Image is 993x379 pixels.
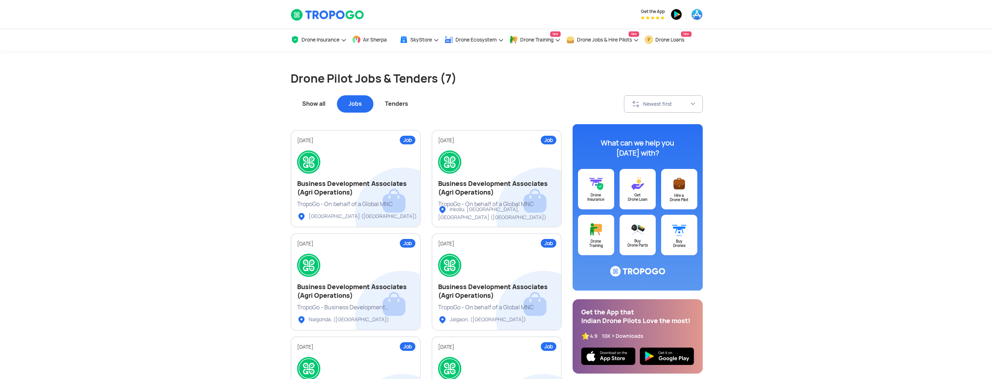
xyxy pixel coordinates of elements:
img: ic_postajob@3x.svg [672,176,686,191]
span: Drone Loans [655,37,684,43]
div: What can we help you [DATE] with? [592,138,683,158]
a: Drone Insurance [291,29,347,51]
a: Drone TrainingNew [509,29,561,51]
span: New [629,31,639,37]
a: Drone Ecosystem [445,29,504,51]
span: New [550,31,561,37]
img: ic_playstore.png [671,9,682,20]
div: Job [541,342,556,351]
img: App Raking [641,16,664,19]
a: Hire aDrone Pilot [661,169,697,209]
div: [DATE] [297,344,414,350]
a: SkyStore [399,29,439,51]
span: Drone Insurance [301,37,339,43]
a: DroneInsurance [578,169,614,209]
div: Hire a Drone Pilot [661,193,697,202]
div: Nalgonda, ([GEOGRAPHIC_DATA]) [297,315,389,324]
div: [DATE] [438,240,555,247]
div: TropoGo - Business Development Associates (Agri Operations) [297,304,414,312]
span: Get the App [641,9,665,14]
img: ic_star.svg [581,332,590,340]
a: Air Sherpa [352,29,394,51]
div: Buy Drone Parts [620,239,656,248]
img: TropoGo Logo [291,9,365,21]
div: Tenders [373,95,420,113]
div: Drone Insurance [578,193,614,202]
a: Drone LoansNew [645,29,692,51]
img: logo.png [297,254,320,277]
div: [DATE] [438,344,555,350]
img: ic_training@3x.svg [589,222,603,237]
a: DroneTraining [578,215,614,255]
div: Jobs [337,95,373,113]
img: ic_loans@3x.svg [630,176,645,191]
span: Drone Ecosystem [455,37,497,43]
div: TropoGo - On behalf of a Global MNC [297,200,414,208]
h2: Business Development Associates (Agri Operations) [297,179,414,197]
img: ic_buydrone@3x.svg [672,222,686,237]
h2: Business Development Associates (Agri Operations) [438,179,555,197]
div: Job [400,239,415,248]
h2: Business Development Associates (Agri Operations) [438,283,555,300]
div: Indian Drone Pilots Love the most! [581,317,694,325]
img: ic_drone_insurance@3x.svg [589,176,603,191]
img: logo.png [438,254,461,277]
img: ic_locationlist.svg [438,205,447,214]
span: Air Sherpa [363,37,387,43]
a: Job[DATE]Business Development Associates (Agri Operations)TropoGo - On behalf of a Global MNCInko... [432,130,562,227]
img: logo.png [438,151,461,174]
span: New [681,31,692,37]
img: ic_logo@3x.svg [610,266,665,277]
div: Job [541,239,556,248]
a: GetDrone Loan [620,169,656,209]
div: Jalgaon, ([GEOGRAPHIC_DATA]) [438,315,526,324]
img: ic_locationlist.svg [297,315,306,324]
img: img_playstore.png [640,348,694,365]
img: ios_new.svg [581,348,635,365]
div: Job [541,136,556,144]
button: Newest first [624,95,703,113]
div: Get the App that [581,308,694,317]
img: ic_droneparts@3x.svg [630,222,645,236]
img: logo.png [297,151,320,174]
div: Get Drone Loan [620,193,656,202]
a: Job[DATE]Business Development Associates (Agri Operations)TropoGo - Business Development Associat... [291,233,421,331]
div: [DATE] [297,240,414,247]
div: [DATE] [297,137,414,144]
a: Job[DATE]Business Development Associates (Agri Operations)TropoGo - On behalf of a Global MNC[GEO... [291,130,421,227]
div: Buy Drones [661,239,697,248]
div: Newest first [643,101,690,107]
a: BuyDrone Parts [620,215,656,255]
a: Job[DATE]Business Development Associates (Agri Operations)TropoGo - On behalf of a Global MNCJalg... [432,233,562,331]
div: 4.9 10K + Downloads [590,333,643,340]
h1: Drone Pilot Jobs & Tenders (7) [291,71,703,87]
div: [DATE] [438,137,555,144]
span: SkyStore [410,37,432,43]
a: Drone Jobs & Hire PilotsNew [566,29,639,51]
div: Drone Training [578,239,614,248]
div: Job [400,342,415,351]
div: TropoGo - On behalf of a Global MNC [438,304,555,312]
img: ic_appstore.png [691,9,703,20]
span: Drone Training [520,37,553,43]
h2: Business Development Associates (Agri Operations) [297,283,414,300]
div: Inkollu, [GEOGRAPHIC_DATA], [GEOGRAPHIC_DATA] ([GEOGRAPHIC_DATA]) [438,205,567,221]
div: [GEOGRAPHIC_DATA] ([GEOGRAPHIC_DATA]) [297,212,417,221]
img: ic_locationlist.svg [438,315,447,324]
div: Job [400,136,415,144]
span: Drone Jobs & Hire Pilots [577,37,632,43]
a: BuyDrones [661,215,697,255]
div: Show all [291,95,337,113]
img: ic_locationlist.svg [297,212,306,221]
div: TropoGo - On behalf of a Global MNC [438,200,555,208]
